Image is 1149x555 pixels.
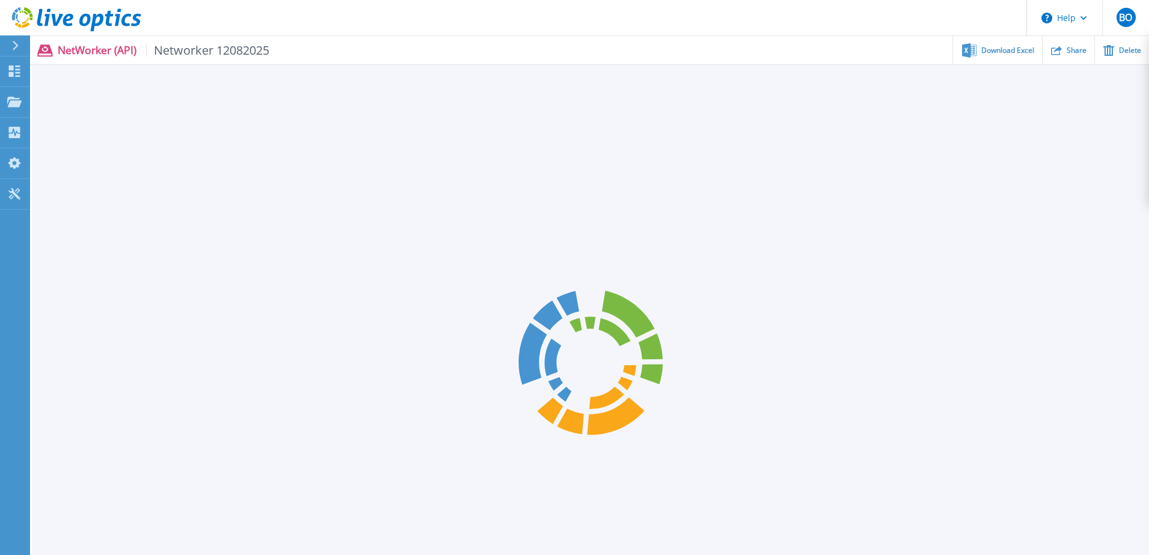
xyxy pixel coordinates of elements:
[1119,13,1132,22] span: BO
[1119,47,1141,54] span: Delete
[1067,47,1087,54] span: Share
[58,43,270,57] p: NetWorker (API)
[981,47,1034,54] span: Download Excel
[146,43,270,57] span: Networker 12082025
